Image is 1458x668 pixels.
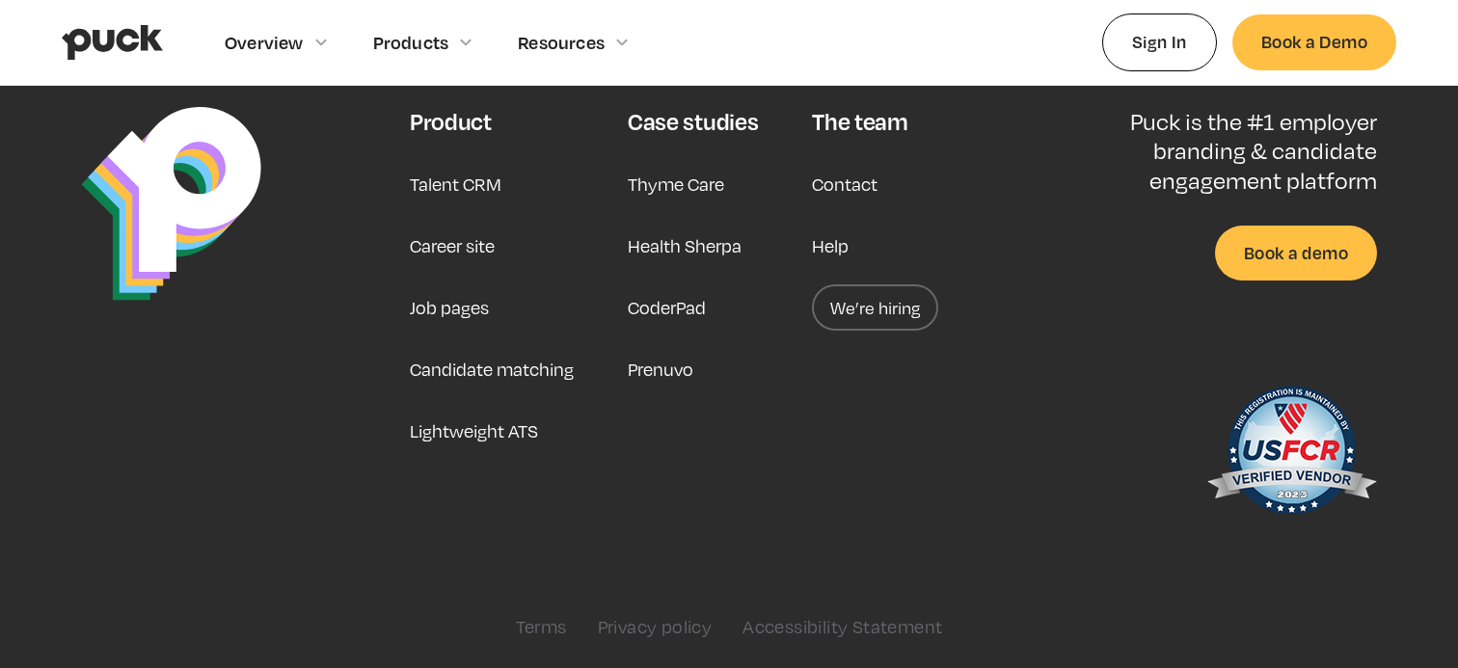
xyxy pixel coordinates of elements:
a: Accessibility Statement [742,616,942,637]
div: Overview [225,32,304,53]
p: Puck is the #1 employer branding & candidate engagement platform [1067,107,1377,195]
a: Candidate matching [410,346,574,392]
a: Privacy policy [598,616,713,637]
a: We’re hiring [812,284,938,331]
a: Terms [516,616,567,637]
a: Thyme Care [628,161,724,207]
a: Sign In [1102,13,1217,70]
div: Product [410,107,492,136]
a: CoderPad [628,284,706,331]
div: Products [373,32,449,53]
a: Health Sherpa [628,223,742,269]
a: Prenuvo [628,346,693,392]
a: Contact [812,161,877,207]
a: Help [812,223,849,269]
div: Resources [518,32,605,53]
img: Puck Logo [81,107,261,301]
a: Talent CRM [410,161,501,207]
a: Book a Demo [1232,14,1396,69]
div: Case studies [628,107,758,136]
img: US Federal Contractor Registration System for Award Management Verified Vendor Seal [1205,377,1377,531]
div: The team [812,107,907,136]
a: Lightweight ATS [410,408,538,454]
a: Job pages [410,284,489,331]
a: Career site [410,223,495,269]
a: Book a demo [1215,226,1377,281]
